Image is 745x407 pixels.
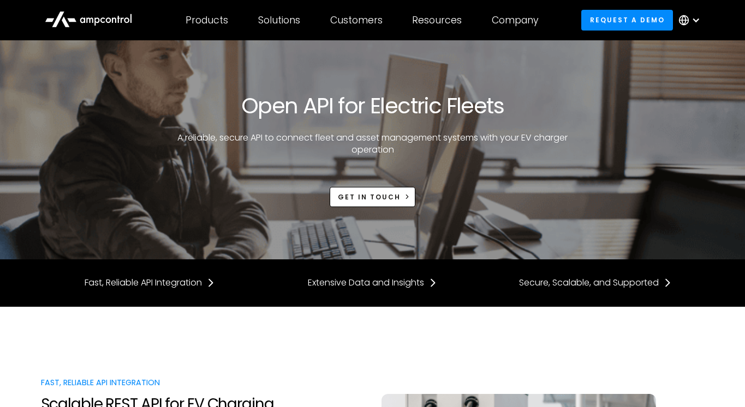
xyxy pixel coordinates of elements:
[338,192,401,202] div: Get in touch
[519,277,672,289] a: Secure, Scalable, and Supported
[412,14,462,26] div: Resources
[41,376,300,388] div: Fast, Reliable API Integration
[241,93,504,119] h1: Open API for Electric Fleets
[581,10,673,30] a: Request a demo
[174,132,572,156] p: A reliable, secure API to connect fleet and asset management systems with your EV charger operation
[308,277,424,289] div: Extensive Data and Insights
[330,187,416,207] a: Get in touch
[85,277,215,289] a: Fast, Reliable API Integration
[492,14,539,26] div: Company
[85,277,202,289] div: Fast, Reliable API Integration
[519,277,659,289] div: Secure, Scalable, and Supported
[186,14,228,26] div: Products
[330,14,383,26] div: Customers
[258,14,300,26] div: Solutions
[308,277,437,289] a: Extensive Data and Insights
